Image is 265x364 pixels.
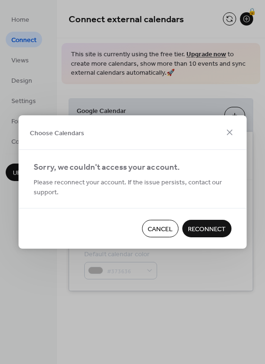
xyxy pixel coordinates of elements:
button: Cancel [142,220,178,237]
div: Sorry, we couldn't access your account. [34,161,230,174]
span: Choose Calendars [30,128,84,138]
button: Reconnect [182,220,231,237]
span: Please reconnect your account. If the issue persists, contact our support. [34,178,231,198]
span: Cancel [148,225,173,234]
span: Reconnect [188,225,226,234]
